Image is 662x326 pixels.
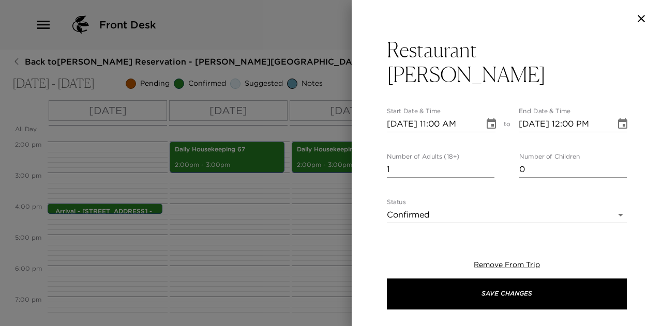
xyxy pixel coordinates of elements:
span: to [504,120,510,132]
button: Restaurant [PERSON_NAME] [387,37,627,87]
label: End Date & Time [519,107,570,116]
label: Start Date & Time [387,107,441,116]
label: Number of Adults (18+) [387,152,459,161]
button: Choose date, selected date is Oct 1, 2025 [481,114,502,134]
span: Remove From Trip [474,260,540,269]
label: Status [387,198,406,207]
div: Confirmed [387,207,627,223]
button: Choose date, selected date is Oct 1, 2025 [612,114,633,134]
input: MM/DD/YYYY hh:mm aa [519,116,609,132]
button: Remove From Trip [474,260,540,270]
button: Save Changes [387,278,627,309]
label: Number of Children [519,152,580,161]
input: MM/DD/YYYY hh:mm aa [387,116,477,132]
